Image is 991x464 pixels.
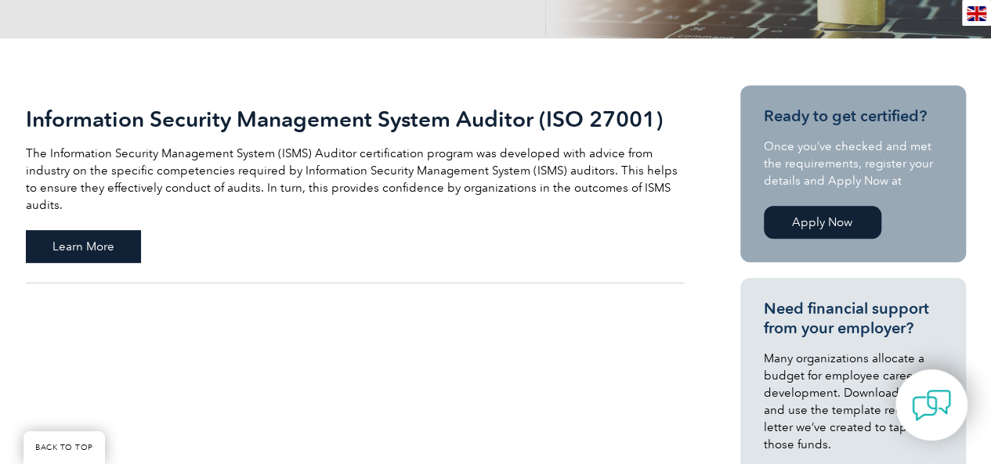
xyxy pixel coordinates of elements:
h2: Information Security Management System Auditor (ISO 27001) [26,106,684,131]
h3: Need financial support from your employer? [764,299,942,338]
p: Many organizations allocate a budget for employee career development. Download, modify and use th... [764,350,942,453]
p: Once you’ve checked and met the requirements, register your details and Apply Now at [764,138,942,189]
a: Information Security Management System Auditor (ISO 27001) The Information Security Management Sy... [26,85,684,283]
img: contact-chat.png [912,386,951,425]
img: en [967,6,986,21]
a: BACK TO TOP [24,431,105,464]
a: Apply Now [764,206,881,239]
h3: Ready to get certified? [764,106,942,126]
span: Learn More [26,230,141,263]
p: The Information Security Management System (ISMS) Auditor certification program was developed wit... [26,145,684,214]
